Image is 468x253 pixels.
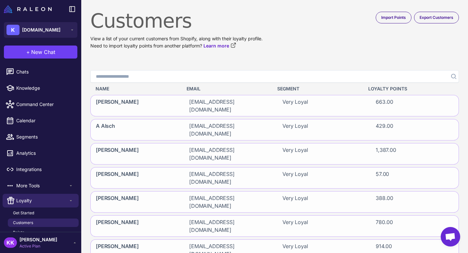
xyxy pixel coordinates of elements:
span: [EMAIL_ADDRESS][DOMAIN_NAME] [189,98,267,113]
span: 57.00 [376,170,389,186]
span: [PERSON_NAME] [96,218,139,234]
span: Chats [16,68,73,75]
span: [PERSON_NAME] [96,98,139,113]
span: Loyalty Points [368,85,407,92]
span: Very Loyal [282,98,308,113]
span: [EMAIL_ADDRESS][DOMAIN_NAME] [189,170,267,186]
a: Integrations [3,163,79,176]
span: Segment [277,85,299,92]
span: [PERSON_NAME] [96,170,139,186]
span: 663.00 [376,98,393,113]
span: Export Customers [420,15,453,20]
span: New Chat [31,48,55,56]
span: + [26,48,30,56]
span: Segments [16,133,73,140]
p: View a list of your current customers from Shopify, along with their loyalty profile. [90,35,459,42]
span: Command Center [16,101,73,108]
span: 1,387.00 [376,146,396,162]
a: Get Started [8,209,79,217]
span: Customers [13,220,33,226]
a: Calendar [3,114,79,127]
a: Segments [3,130,79,144]
div: [PERSON_NAME][EMAIL_ADDRESS][DOMAIN_NAME]Very Loyal663.00 [90,95,459,116]
span: [PERSON_NAME] [19,236,57,243]
a: Chats [3,65,79,79]
a: Knowledge [3,81,79,95]
span: Very Loyal [282,194,308,210]
span: Knowledge [16,85,73,92]
span: Calendar [16,117,73,124]
span: Analytics [16,150,73,157]
a: Learn more [203,42,236,49]
button: Search [447,70,459,83]
span: [PERSON_NAME] [96,146,139,162]
span: Active Plan [19,243,57,249]
span: [EMAIL_ADDRESS][DOMAIN_NAME] [189,194,267,210]
img: Raleon Logo [4,5,52,13]
div: KK [4,237,17,248]
span: [EMAIL_ADDRESS][DOMAIN_NAME] [189,122,267,138]
a: Points [8,228,79,237]
button: +New Chat [4,46,77,59]
span: Import Points [381,15,406,20]
span: Points [13,230,24,235]
span: Email [187,85,201,92]
span: [DOMAIN_NAME] [22,26,60,33]
div: K [6,25,19,35]
span: Very Loyal [282,122,308,138]
p: Need to import loyalty points from another platform? [90,42,459,49]
div: [PERSON_NAME][EMAIL_ADDRESS][DOMAIN_NAME]Very Loyal1,387.00 [90,143,459,165]
span: [PERSON_NAME] [96,194,139,210]
span: Get Started [13,210,34,216]
span: Integrations [16,166,73,173]
span: Loyalty [16,197,68,204]
div: A Alsch[EMAIL_ADDRESS][DOMAIN_NAME]Very Loyal429.00 [90,119,459,140]
span: [EMAIL_ADDRESS][DOMAIN_NAME] [189,146,267,162]
span: More Tools [16,182,68,189]
a: Analytics [3,146,79,160]
span: Very Loyal [282,218,308,234]
div: [PERSON_NAME][EMAIL_ADDRESS][DOMAIN_NAME]Very Loyal57.00 [90,167,459,189]
span: Very Loyal [282,146,308,162]
span: Name [96,85,109,92]
span: 429.00 [376,122,393,138]
div: [PERSON_NAME][EMAIL_ADDRESS][DOMAIN_NAME]Very Loyal388.00 [90,191,459,213]
button: K[DOMAIN_NAME] [4,22,77,38]
a: Customers [8,219,79,227]
span: 388.00 [376,194,393,210]
div: [PERSON_NAME][EMAIL_ADDRESS][DOMAIN_NAME]Very Loyal780.00 [90,215,459,237]
span: 780.00 [376,218,393,234]
a: Command Center [3,98,79,111]
span: A Alsch [96,122,115,138]
span: [EMAIL_ADDRESS][DOMAIN_NAME] [189,218,267,234]
span: Very Loyal [282,170,308,186]
h1: Customers [90,9,459,33]
a: Open chat [441,227,460,246]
